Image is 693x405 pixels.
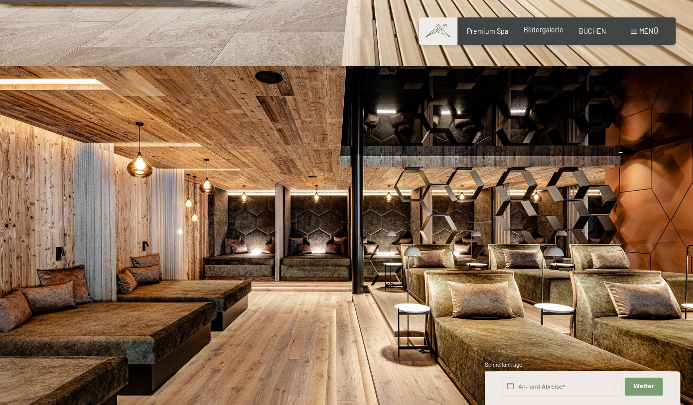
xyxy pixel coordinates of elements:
[485,361,522,368] span: Schnellanfrage
[625,378,663,396] button: Weiter
[524,25,563,34] a: Bildergalerie
[579,27,606,35] a: BUCHEN
[467,27,508,35] a: Premium Spa
[639,27,658,35] span: Menü
[633,383,654,391] span: Weiter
